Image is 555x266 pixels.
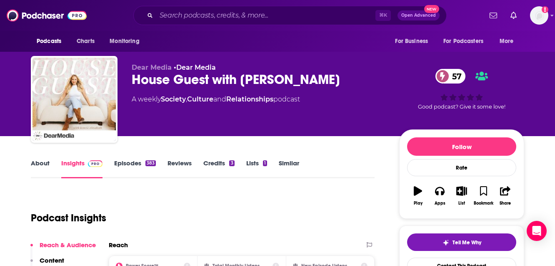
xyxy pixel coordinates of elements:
[407,181,429,211] button: Play
[495,181,516,211] button: Share
[40,241,96,249] p: Reach & Audience
[530,6,548,25] span: Logged in as SonyAlexis
[397,10,440,20] button: Open AdvancedNew
[246,159,267,178] a: Lists1
[132,63,172,71] span: Dear Media
[429,181,450,211] button: Apps
[226,95,273,103] a: Relationships
[161,95,186,103] a: Society
[104,33,150,49] button: open menu
[213,95,226,103] span: and
[31,33,72,49] button: open menu
[418,104,505,110] span: Good podcast? Give it some love!
[507,8,520,23] a: Show notifications dropdown
[187,95,213,103] a: Culture
[203,159,234,178] a: Credits3
[61,159,102,178] a: InsightsPodchaser Pro
[414,201,422,206] div: Play
[114,159,156,178] a: Episodes383
[167,159,192,178] a: Reviews
[407,159,516,176] div: Rate
[500,201,511,206] div: Share
[30,241,96,256] button: Reach & Audience
[375,10,391,21] span: ⌘ K
[486,8,500,23] a: Show notifications dropdown
[110,35,139,47] span: Monitoring
[472,181,494,211] button: Bookmark
[452,239,481,246] span: Tell Me Why
[279,159,299,178] a: Similar
[31,159,50,178] a: About
[435,69,466,84] a: 57
[527,221,547,241] div: Open Intercom Messenger
[174,63,216,71] span: •
[458,201,465,206] div: List
[407,233,516,251] button: tell me why sparkleTell Me Why
[176,63,216,71] a: Dear Media
[395,35,428,47] span: For Business
[399,63,524,115] div: 57Good podcast? Give it some love!
[71,33,100,49] a: Charts
[40,256,64,264] p: Content
[186,95,187,103] span: ,
[7,8,87,23] img: Podchaser - Follow, Share and Rate Podcasts
[424,5,439,13] span: New
[474,201,493,206] div: Bookmark
[401,13,436,18] span: Open Advanced
[442,239,449,246] img: tell me why sparkle
[435,201,445,206] div: Apps
[77,35,95,47] span: Charts
[530,6,548,25] button: Show profile menu
[88,160,102,167] img: Podchaser Pro
[133,6,447,25] div: Search podcasts, credits, & more...
[156,9,375,22] input: Search podcasts, credits, & more...
[451,181,472,211] button: List
[132,94,300,104] div: A weekly podcast
[145,160,156,166] div: 383
[494,33,524,49] button: open menu
[444,69,466,84] span: 57
[530,6,548,25] img: User Profile
[389,33,438,49] button: open menu
[407,137,516,156] button: Follow
[229,160,234,166] div: 3
[500,35,514,47] span: More
[542,6,548,13] svg: Add a profile image
[32,58,116,141] img: House Guest with Kenzie Elizabeth
[438,33,495,49] button: open menu
[443,35,483,47] span: For Podcasters
[109,241,128,249] h2: Reach
[31,212,106,224] h1: Podcast Insights
[37,35,61,47] span: Podcasts
[263,160,267,166] div: 1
